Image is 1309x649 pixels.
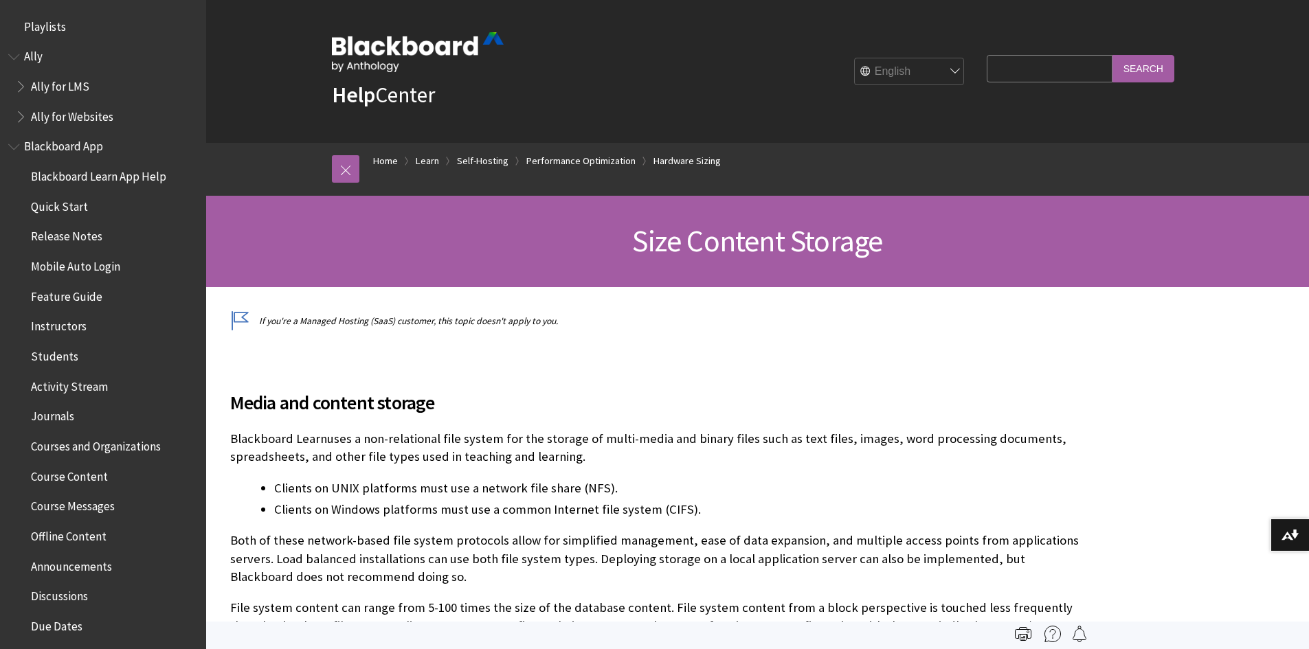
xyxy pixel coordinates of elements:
[31,584,88,603] span: Discussions
[230,431,327,446] span: Blackboard Learn
[332,32,504,72] img: Blackboard by Anthology
[632,222,882,260] span: Size Content Storage
[373,152,398,170] a: Home
[31,345,78,363] span: Students
[332,81,375,109] strong: Help
[1044,626,1061,642] img: More help
[526,152,636,170] a: Performance Optimization
[31,555,112,573] span: Announcements
[230,532,1082,586] p: Both of these network-based file system protocols allow for simplified management, ease of data e...
[1071,626,1088,642] img: Follow this page
[31,285,102,304] span: Feature Guide
[31,165,166,183] span: Blackboard Learn App Help
[31,75,89,93] span: Ally for LMS
[1015,626,1031,642] img: Print
[31,495,115,514] span: Course Messages
[230,430,1082,466] p: uses a non-relational file system for the storage of multi-media and binary files such as text fi...
[24,45,43,64] span: Ally
[31,405,74,424] span: Journals
[8,15,198,38] nav: Book outline for Playlists
[855,58,965,86] select: Site Language Selector
[274,500,1082,519] li: Clients on Windows platforms must use a common Internet file system (CIFS).
[31,435,161,453] span: Courses and Organizations
[31,465,108,483] span: Course Content
[31,375,108,394] span: Activity Stream
[230,315,1082,328] p: If you're a Managed Hosting (SaaS) customer, this topic doesn't apply to you.
[24,15,66,34] span: Playlists
[31,615,82,633] span: Due Dates
[31,105,113,124] span: Ally for Websites
[31,525,107,543] span: Offline Content
[31,255,120,273] span: Mobile Auto Login
[31,225,102,244] span: Release Notes
[1112,55,1174,82] input: Search
[24,135,103,154] span: Blackboard App
[274,479,1082,498] li: Clients on UNIX platforms must use a network file share (NFS).
[31,315,87,334] span: Instructors
[8,45,198,128] nav: Book outline for Anthology Ally Help
[31,195,88,214] span: Quick Start
[332,81,435,109] a: HelpCenter
[416,152,439,170] a: Learn
[457,152,508,170] a: Self-Hosting
[653,152,721,170] a: Hardware Sizing
[230,388,1082,417] span: Media and content storage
